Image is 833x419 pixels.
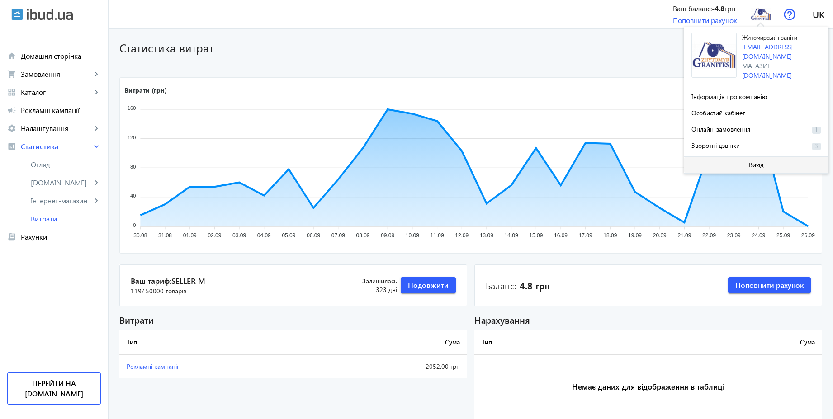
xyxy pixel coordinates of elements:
div: Ваш баланс: грн [673,4,737,14]
span: Інформація про компанію [691,92,767,101]
mat-icon: campaign [7,106,16,115]
th: Сума [319,330,467,355]
mat-icon: receipt_long [7,232,16,241]
th: Тип [474,330,634,355]
tspan: 19.09 [628,233,642,239]
tspan: 13.09 [480,233,493,239]
tspan: 15.09 [529,233,543,239]
span: 3 [812,143,821,150]
tspan: 120 [128,135,136,140]
tspan: 18.09 [603,233,617,239]
span: Ваш тариф: [131,276,341,287]
span: Статистика [21,142,92,151]
span: Огляд [31,160,101,169]
span: Каталог [21,88,92,97]
text: Витрати (грн) [124,86,167,94]
a: Поповнити рахунок [673,15,737,25]
tspan: 05.09 [282,233,295,239]
tspan: 26.09 [801,233,815,239]
tspan: 24.09 [752,233,765,239]
span: / 50000 товарів [142,287,186,295]
tspan: 12.09 [455,233,469,239]
div: Баланс: [486,279,550,292]
tspan: 08.09 [356,233,369,239]
span: uk [813,9,824,20]
button: Вихід [684,157,828,173]
tspan: 14.09 [505,233,518,239]
h3: Немає даних для відображення в таблиці [474,355,822,419]
a: [EMAIL_ADDRESS][DOMAIN_NAME] [742,42,793,61]
tspan: 02.09 [208,233,221,239]
button: Особистий кабінет [688,104,824,120]
tspan: 22.09 [702,233,716,239]
tspan: 31.08 [158,233,172,239]
mat-icon: grid_view [7,88,16,97]
tspan: 04.09 [257,233,271,239]
mat-icon: analytics [7,142,16,151]
img: help.svg [784,9,795,20]
img: 2922864917e8fa114e8318916169156-54970c1fb5.png [691,33,737,78]
button: Подовжити [401,277,456,293]
span: Залишилось [341,277,397,286]
a: Перейти на [DOMAIN_NAME] [7,372,101,405]
img: 2922864917e8fa114e8318916169156-54970c1fb5.png [751,4,771,24]
tspan: 17.09 [579,233,592,239]
button: Поповнити рахунок [728,277,811,293]
span: [DOMAIN_NAME] [31,178,92,187]
span: Житомирські граніти [742,35,797,41]
button: Зворотні дзвінки3 [688,137,824,153]
span: Поповнити рахунок [735,280,804,290]
tspan: 06.09 [307,233,320,239]
tspan: 01.09 [183,233,197,239]
tspan: 30.08 [133,233,147,239]
span: 1 [812,127,821,134]
span: Рекламні кампанії [21,106,101,115]
tspan: 21.09 [677,233,691,239]
button: Онлайн-замовлення1 [688,120,824,137]
mat-icon: keyboard_arrow_right [92,142,101,151]
tspan: 25.09 [776,233,790,239]
span: Онлайн-замовлення [691,125,750,133]
tspan: 03.09 [232,233,246,239]
span: Замовлення [21,70,92,79]
b: -4.8 грн [516,279,550,292]
b: -4.8 [712,4,724,13]
tspan: 07.09 [331,233,345,239]
mat-icon: home [7,52,16,61]
th: Сума [634,330,822,355]
span: Вихід [749,161,764,169]
tspan: 23.09 [727,233,741,239]
span: Налаштування [21,124,92,133]
mat-icon: settings [7,124,16,133]
span: Подовжити [408,280,449,290]
a: [DOMAIN_NAME] [742,71,792,80]
span: Домашня сторінка [21,52,101,61]
mat-icon: keyboard_arrow_right [92,70,101,79]
tspan: 0 [133,222,136,228]
tspan: 16.09 [554,233,568,239]
button: Інформація про компанію [688,88,824,104]
tspan: 80 [130,164,136,169]
img: ibud.svg [11,9,23,20]
span: Зворотні дзвінки [691,141,740,150]
span: Інтернет-магазин [31,196,92,205]
tspan: 40 [130,193,136,199]
td: 2052.00 грн [319,355,467,378]
span: Рахунки [21,232,101,241]
tspan: 11.09 [431,233,444,239]
tspan: 160 [128,106,136,111]
div: 323 дні [341,277,397,294]
h1: Статистика витрат [119,40,716,56]
mat-icon: keyboard_arrow_right [92,88,101,97]
img: ibud_text.svg [27,9,73,20]
mat-icon: keyboard_arrow_right [92,196,101,205]
mat-icon: keyboard_arrow_right [92,178,101,187]
div: Магазин [742,61,824,71]
span: Seller M [171,276,205,286]
tspan: 20.09 [653,233,667,239]
div: Витрати [119,314,467,326]
span: Особистий кабінет [691,108,745,117]
tspan: 10.09 [406,233,419,239]
div: Нарахування [474,314,822,326]
mat-icon: keyboard_arrow_right [92,124,101,133]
